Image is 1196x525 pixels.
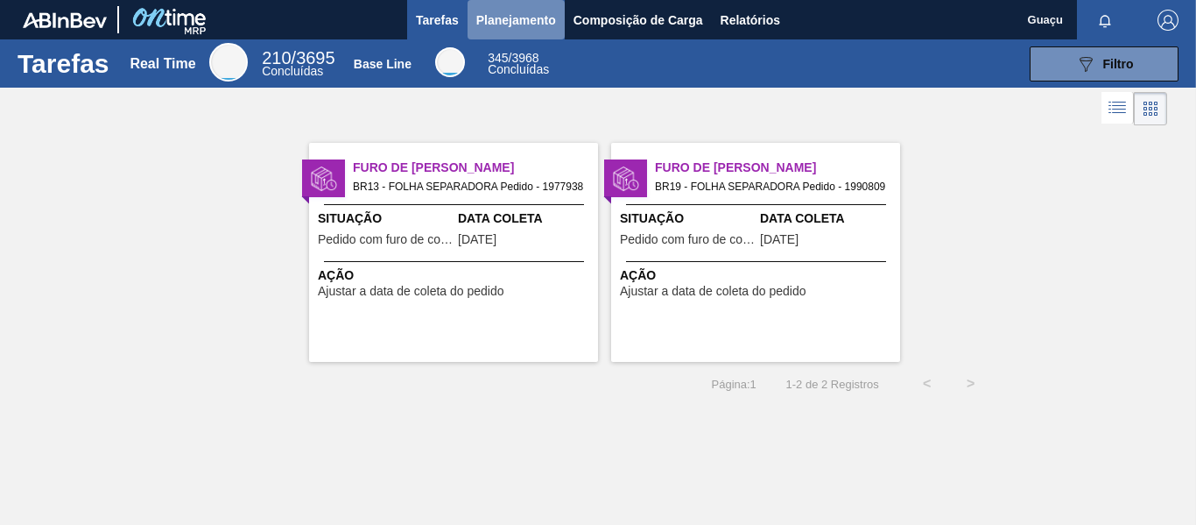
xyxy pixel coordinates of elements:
[488,51,538,65] span: / 3968
[311,166,337,192] img: status
[1077,8,1133,32] button: Notificações
[1101,92,1134,125] div: Visão em Lista
[476,10,556,31] span: Planejamento
[760,233,799,246] span: 17/08/2025
[416,10,459,31] span: Tarefas
[353,177,584,196] span: BR13 - FOLHA SEPARADORA Pedido - 1977938
[318,285,504,298] span: Ajustar a data de coleta do pedido
[353,159,598,177] span: Furo de Coleta
[354,57,412,71] div: Base Line
[721,10,780,31] span: Relatórios
[655,177,886,196] span: BR19 - FOLHA SEPARADORA Pedido - 1990809
[209,43,248,82] div: Real Time
[262,48,291,67] span: 210
[18,53,109,74] h1: Tarefas
[318,209,454,228] span: Situação
[620,266,896,285] span: Ação
[458,209,594,228] span: Data Coleta
[905,362,949,406] button: <
[1103,57,1134,71] span: Filtro
[949,362,993,406] button: >
[783,378,879,391] span: 1 - 2 de 2 Registros
[435,47,465,77] div: Base Line
[130,56,195,72] div: Real Time
[488,62,549,76] span: Concluídas
[573,10,703,31] span: Composição de Carga
[262,48,334,67] span: / 3695
[488,53,549,75] div: Base Line
[23,12,107,28] img: TNhmsLtSVTkK8tSr43FrP2fwEKptu5GPRR3wAAAABJRU5ErkJggg==
[262,51,334,77] div: Real Time
[318,233,454,246] span: Pedido com furo de coleta
[458,233,496,246] span: 31/07/2025
[712,378,756,391] span: Página : 1
[613,166,639,192] img: status
[655,159,900,177] span: Furo de Coleta
[1134,92,1167,125] div: Visão em Cards
[1030,46,1178,82] button: Filtro
[620,285,806,298] span: Ajustar a data de coleta do pedido
[1157,10,1178,31] img: Logout
[620,233,756,246] span: Pedido com furo de coleta
[262,64,323,78] span: Concluídas
[620,209,756,228] span: Situação
[488,51,508,65] span: 345
[760,209,896,228] span: Data Coleta
[318,266,594,285] span: Ação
